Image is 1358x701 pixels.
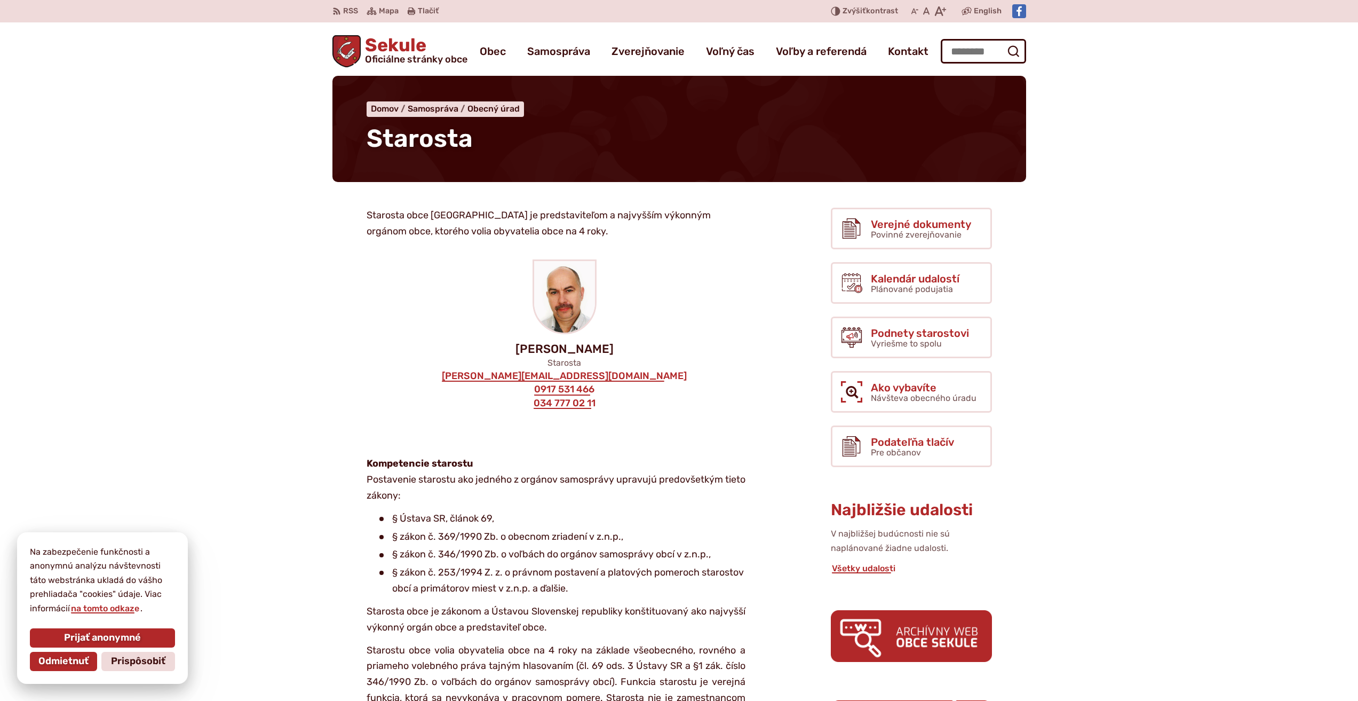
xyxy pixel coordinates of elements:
a: Podateľňa tlačív Pre občanov [831,426,992,467]
span: Sekule [361,36,467,64]
span: Odmietnuť [38,656,89,667]
a: 034 777 02 11 [533,398,597,409]
p: V najbližšej budúcnosti nie sú naplánované žiadne udalosti. [831,527,992,555]
span: Ako vybavíte [871,382,976,393]
a: English [972,5,1004,18]
button: Prijať anonymné [30,628,175,648]
h3: Najbližšie udalosti [831,501,992,519]
span: Starosta [367,124,473,153]
img: Prejsť na Facebook stránku [1012,4,1026,18]
a: Zverejňovanie [612,36,685,66]
a: Kontakt [888,36,928,66]
span: Samospráva [408,104,458,114]
p: Postavenie starostu ako jedného z orgánov samosprávy upravujú predovšetkým tieto zákony: [367,456,745,503]
a: Logo Sekule, prejsť na domovskú stránku. [332,35,468,67]
a: Samospráva [408,104,467,114]
button: Prispôsobiť [101,652,175,671]
span: RSS [343,5,358,18]
span: Plánované podujatia [871,284,953,294]
span: Prijať anonymné [64,632,141,644]
a: Obecný úrad [467,104,520,114]
span: kontrast [843,7,898,16]
li: § zákon č. 369/1990 Zb. o obecnom zriadení v z.n.p., [379,529,745,545]
span: Podnety starostovi [871,327,969,339]
span: Prispôsobiť [111,656,165,667]
span: Mapa [379,5,399,18]
img: Prejsť na domovskú stránku [332,35,361,67]
img: archiv.png [831,610,992,662]
p: Starosta obce je zákonom a Ústavou Slovenskej republiky konštituovaný ako najvyšší výkonný orgán ... [367,604,745,635]
a: Podnety starostovi Vyriešme to spolu [831,317,992,358]
p: Starosta obce [GEOGRAPHIC_DATA] je predstaviteľom a najvyšším výkonným orgánom obce, ktorého voli... [367,208,745,239]
li: § zákon č. 253/1994 Z. z. o právnom postavení a platových pomeroch starostov obcí a primátorov mi... [379,565,745,596]
a: 0917 531 466 [533,384,595,396]
a: Samospráva [527,36,590,66]
span: Povinné zverejňovanie [871,230,962,240]
img: starosta [534,261,595,333]
a: Voľný čas [706,36,755,66]
p: Na zabezpečenie funkčnosti a anonymnú analýzu návštevnosti táto webstránka ukladá do vášho prehli... [30,545,175,616]
span: Pre občanov [871,447,921,458]
p: Starosta [350,358,780,368]
span: Oficiálne stránky obce [365,54,467,64]
span: Podateľňa tlačív [871,436,954,448]
a: Ako vybavíte Návšteva obecného úradu [831,371,992,413]
li: § zákon č. 346/1990 Zb. o voľbách do orgánov samosprávy obcí v z.n.p., [379,547,745,563]
span: Verejné dokumenty [871,218,971,230]
p: [PERSON_NAME] [350,343,780,356]
span: Návšteva obecného úradu [871,393,976,403]
a: Všetky udalosti [831,563,896,573]
span: Vyriešme to spolu [871,338,942,349]
span: Tlačiť [418,7,439,16]
span: Domov [371,104,399,114]
span: English [974,5,1002,18]
a: Domov [371,104,408,114]
a: [PERSON_NAME][EMAIL_ADDRESS][DOMAIN_NAME] [441,371,688,382]
span: Zvýšiť [843,6,866,15]
button: Odmietnuť [30,652,97,671]
li: § Ústava SR, článok 69, [379,511,745,527]
a: Kalendár udalostí Plánované podujatia [831,262,992,304]
a: Voľby a referendá [776,36,867,66]
a: Verejné dokumenty Povinné zverejňovanie [831,208,992,249]
a: na tomto odkaze [70,603,140,613]
strong: Kompetencie starostu [367,458,473,469]
a: Obec [480,36,506,66]
span: Kalendár udalostí [871,273,959,285]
